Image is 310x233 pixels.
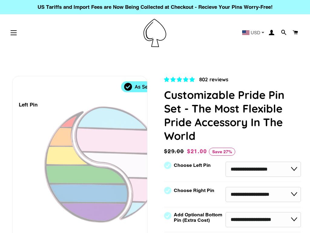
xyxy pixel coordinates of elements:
[174,163,211,168] label: Choose Left Pin
[251,30,260,35] span: USD
[164,147,186,156] span: $29.00
[143,19,166,47] img: Pin-Ace
[174,212,225,223] label: Add Optional Bottom Pin (Extra Cost)
[187,148,207,154] span: $21.00
[199,76,228,83] span: 802 reviews
[209,148,235,156] span: Save 27%
[174,188,214,193] label: Choose Right Pin
[164,88,301,143] h1: Customizable Pride Pin Set - The Most Flexible Pride Accessory In The World
[164,76,196,83] span: 4.83 stars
